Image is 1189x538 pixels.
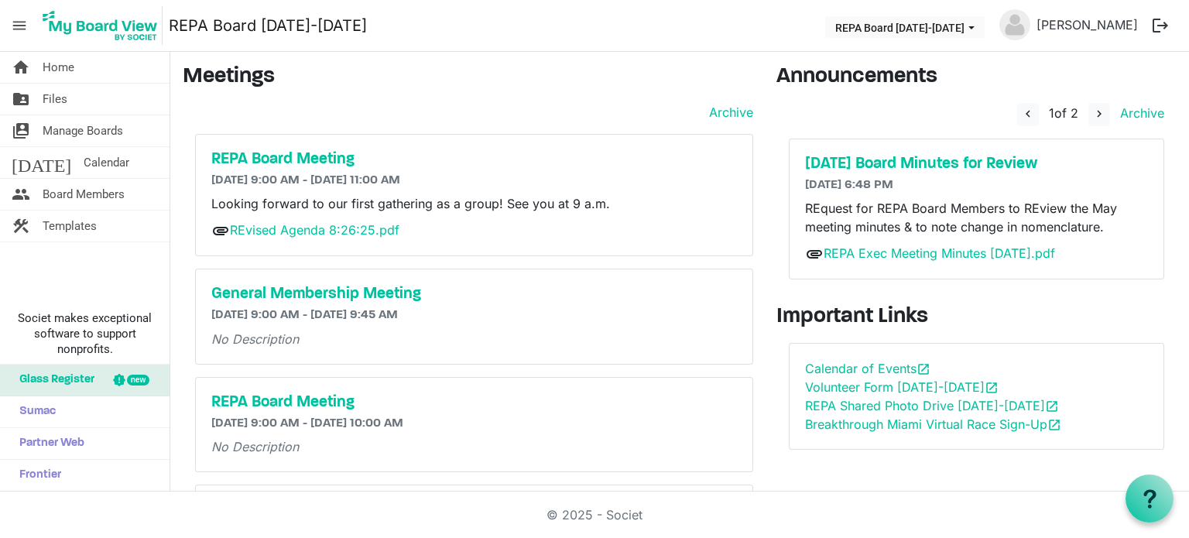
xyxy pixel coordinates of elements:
span: open_in_new [1045,399,1059,413]
a: Volunteer Form [DATE]-[DATE]open_in_new [805,379,999,395]
span: Glass Register [12,365,94,396]
a: Archive [703,103,753,122]
h6: [DATE] 9:00 AM - [DATE] 9:45 AM [211,308,737,323]
span: open_in_new [917,362,930,376]
span: [DATE] 6:48 PM [805,179,893,191]
span: Calendar [84,147,129,178]
button: logout [1144,9,1177,42]
span: open_in_new [985,381,999,395]
span: folder_shared [12,84,30,115]
span: Partner Web [12,428,84,459]
h3: Announcements [776,64,1177,91]
a: REPA Exec Meeting Minutes [DATE].pdf [824,245,1055,261]
span: home [12,52,30,83]
p: No Description [211,330,737,348]
span: Frontier [12,460,61,491]
p: Looking forward to our first gathering as a group! See you at 9 a.m. [211,194,737,213]
a: My Board View Logo [38,6,169,45]
a: Breakthrough Miami Virtual Race Sign-Upopen_in_new [805,416,1061,432]
span: Board Members [43,179,125,210]
span: attachment [805,245,824,263]
span: menu [5,11,34,40]
h6: [DATE] 9:00 AM - [DATE] 10:00 AM [211,416,737,431]
span: Manage Boards [43,115,123,146]
img: My Board View Logo [38,6,163,45]
a: REPA Shared Photo Drive [DATE]-[DATE]open_in_new [805,398,1059,413]
a: Archive [1114,105,1164,121]
div: new [127,375,149,386]
span: switch_account [12,115,30,146]
h3: Important Links [776,304,1177,331]
span: [DATE] [12,147,71,178]
h6: [DATE] 9:00 AM - [DATE] 11:00 AM [211,173,737,188]
a: [PERSON_NAME] [1030,9,1144,40]
h3: Meetings [183,64,753,91]
span: Home [43,52,74,83]
p: No Description [211,437,737,456]
span: attachment [211,221,230,240]
a: REvised Agenda 8:26:25.pdf [230,222,399,238]
span: construction [12,211,30,242]
img: no-profile-picture.svg [999,9,1030,40]
span: people [12,179,30,210]
button: navigate_before [1017,103,1039,126]
span: Sumac [12,396,56,427]
a: General Membership Meeting [211,285,737,303]
a: REPA Board Meeting [211,393,737,412]
a: REPA Board Meeting [211,150,737,169]
p: REquest for REPA Board Members to REview the May meeting minutes & to note change in nomenclature. [805,199,1149,236]
a: REPA Board [DATE]-[DATE] [169,10,367,41]
span: 1 [1049,105,1054,121]
span: navigate_before [1021,107,1035,121]
a: © 2025 - Societ [547,507,642,523]
span: navigate_next [1092,107,1106,121]
span: of 2 [1049,105,1078,121]
span: Societ makes exceptional software to support nonprofits. [7,310,163,357]
span: Templates [43,211,97,242]
button: navigate_next [1088,103,1110,126]
span: open_in_new [1047,418,1061,432]
span: Files [43,84,67,115]
button: REPA Board 2025-2026 dropdownbutton [825,16,985,38]
a: Calendar of Eventsopen_in_new [805,361,930,376]
a: [DATE] Board Minutes for Review [805,155,1149,173]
